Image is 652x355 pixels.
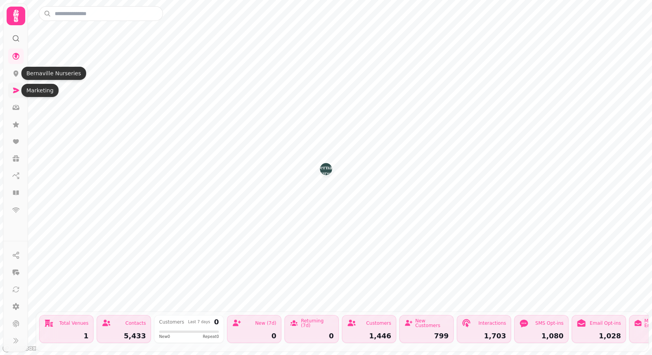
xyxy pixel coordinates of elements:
[44,332,88,339] div: 1
[159,334,170,339] span: New 0
[59,321,88,326] div: Total Venues
[404,332,449,339] div: 799
[188,320,210,324] div: Last 7 days
[347,332,391,339] div: 1,446
[102,332,146,339] div: 5,433
[320,163,332,175] button: Bernaville Nurseries
[519,332,564,339] div: 1,080
[479,321,506,326] div: Interactions
[462,332,506,339] div: 1,703
[21,67,86,80] div: Bernaville Nurseries
[415,319,449,328] div: New Customers
[301,319,334,328] div: Returning (7d)
[214,319,219,326] div: 0
[320,163,332,178] div: Map marker
[590,321,621,326] div: Email Opt-ins
[255,321,276,326] div: New (7d)
[159,320,184,324] div: Customers
[2,344,36,353] a: Mapbox logo
[366,321,391,326] div: Customers
[203,334,219,339] span: Repeat 0
[125,321,146,326] div: Contacts
[232,332,276,339] div: 0
[21,84,59,97] div: Marketing
[577,332,621,339] div: 1,028
[535,321,564,326] div: SMS Opt-ins
[290,332,334,339] div: 0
